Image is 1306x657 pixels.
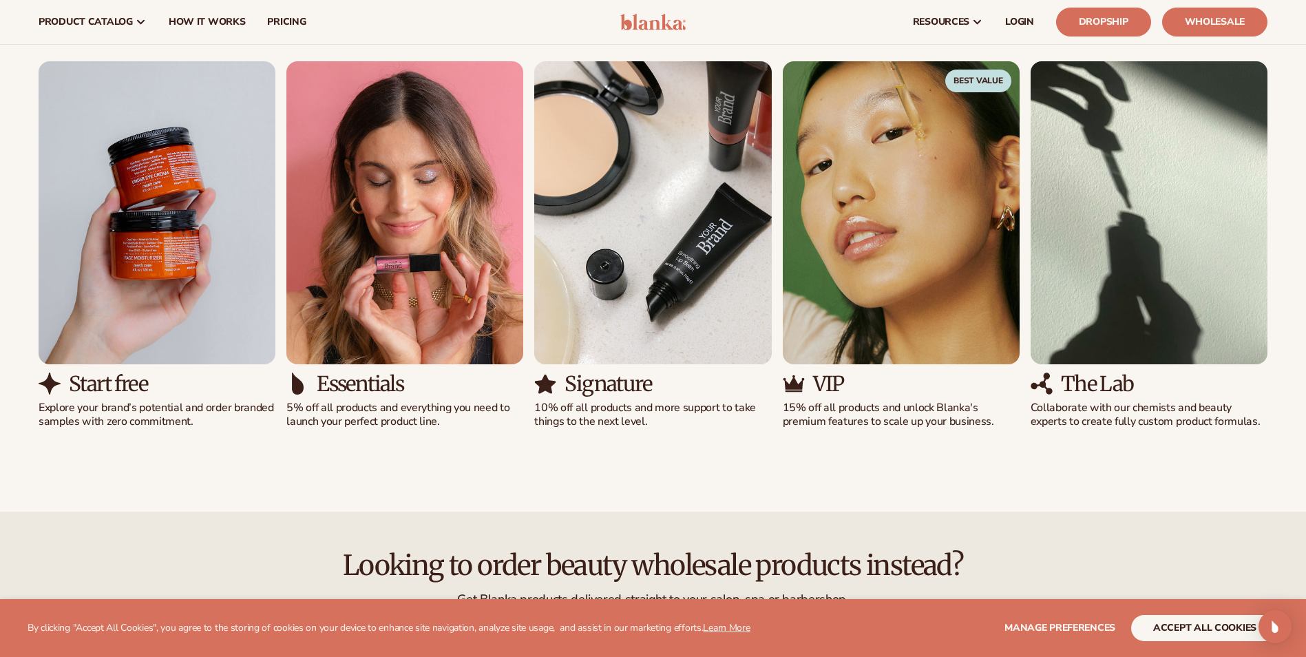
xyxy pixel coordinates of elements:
[534,61,771,364] img: Shopify Image 14
[565,373,651,395] h3: Signature
[945,70,1011,92] span: Best Value
[620,14,686,30] img: logo
[69,373,147,395] h3: Start free
[39,61,275,364] img: Shopify Image 10
[39,30,474,45] p: Preview your brand on hundreds of private label cosmetic products.
[1061,373,1134,395] h3: The Lab
[1031,401,1267,430] p: Collaborate with our chemists and beauty experts to create fully custom product formulas.
[1004,621,1115,634] span: Manage preferences
[39,373,61,395] img: Shopify Image 11
[286,373,308,395] img: Shopify Image 13
[286,61,523,364] img: Shopify Image 12
[1031,61,1267,429] div: 5 / 5
[1162,8,1267,36] a: Wholesale
[28,623,750,634] p: By clicking "Accept All Cookies", you agree to the storing of cookies on your device to enhance s...
[783,401,1020,430] p: 15% off all products and unlock Blanka's premium features to scale up your business.
[534,373,556,395] img: Shopify Image 15
[317,373,403,395] h3: Essentials
[783,373,805,395] img: Shopify Image 17
[39,550,1267,581] h2: Looking to order beauty wholesale products instead?
[1258,610,1292,643] div: Open Intercom Messenger
[1056,8,1151,36] a: Dropship
[534,61,771,429] div: 3 / 5
[703,621,750,634] a: Learn More
[783,61,1020,429] div: 4 / 5
[1131,615,1278,641] button: accept all cookies
[1004,615,1115,641] button: Manage preferences
[813,373,844,395] h3: VIP
[913,17,969,28] span: resources
[286,401,523,430] p: 5% off all products and everything you need to launch your perfect product line.
[39,17,133,28] span: product catalog
[1031,61,1267,364] img: Shopify Image 18
[1005,17,1034,28] span: LOGIN
[783,61,1020,364] img: Shopify Image 16
[39,61,275,429] div: 1 / 5
[169,17,246,28] span: How It Works
[267,17,306,28] span: pricing
[286,61,523,429] div: 2 / 5
[534,401,771,430] p: 10% off all products and more support to take things to the next level.
[1031,373,1053,395] img: Shopify Image 19
[39,401,275,430] p: Explore your brand’s potential and order branded samples with zero commitment.
[39,592,1267,607] p: Get Blanka products delivered straight to your salon, spa or barbershop.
